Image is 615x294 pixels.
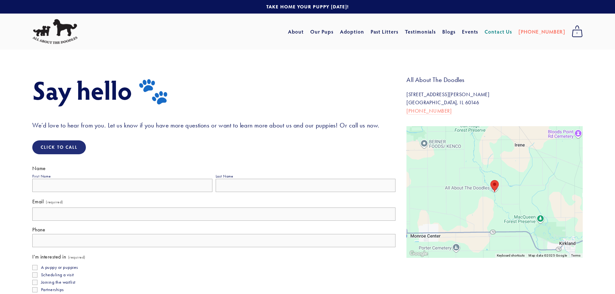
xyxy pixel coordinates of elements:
a: About [288,26,304,37]
input: Partnerships [32,287,37,292]
span: 0 [572,29,583,37]
h3: All About The Doodles [406,76,583,84]
div: Last Name [216,174,233,178]
a: 0 items in cart [569,24,586,40]
a: Testimonials [405,26,436,37]
div: First Name [32,174,51,178]
a: Our Pups [310,26,334,37]
a: [PHONE_NUMBER] [406,108,452,115]
a: [PHONE_NUMBER] [518,26,565,37]
a: Past Litters [371,28,399,35]
span: Phone [32,227,45,233]
span: A puppy or puppies [41,265,78,270]
h3: We’d love to hear from you. Let us know if you have more questions or want to learn more about us... [32,121,395,129]
a: Terms [571,254,581,257]
span: Scheduling a visit [41,272,74,278]
span: Map data ©2025 Google [528,254,567,257]
img: Google [408,249,429,258]
input: Scheduling a visit [32,272,37,278]
p: [STREET_ADDRESS][PERSON_NAME] [GEOGRAPHIC_DATA], IL 60146 [406,90,583,115]
h1: Say hello 🐾 [32,76,395,104]
span: Joining the waitlist [41,279,76,285]
input: Joining the waitlist [32,280,37,285]
span: Name [32,165,46,171]
a: Adoption [340,26,364,37]
a: Blogs [442,26,456,37]
span: (required) [46,198,63,206]
input: A puppy or puppies [32,265,37,270]
a: Contact Us [485,26,512,37]
a: Events [462,26,478,37]
button: Keyboard shortcuts [497,253,525,258]
img: All About The Doodles [32,19,77,44]
span: (required) [68,253,86,261]
span: Email [32,198,44,205]
span: I'm interested in [32,254,66,260]
span: Partnerships [41,287,64,292]
div: All About The Doodles 34697 Wheeler Rd Kirkland, IL 60146, United States [488,177,501,195]
a: Click To Call [32,140,86,154]
a: Open this area in Google Maps (opens a new window) [408,249,429,258]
